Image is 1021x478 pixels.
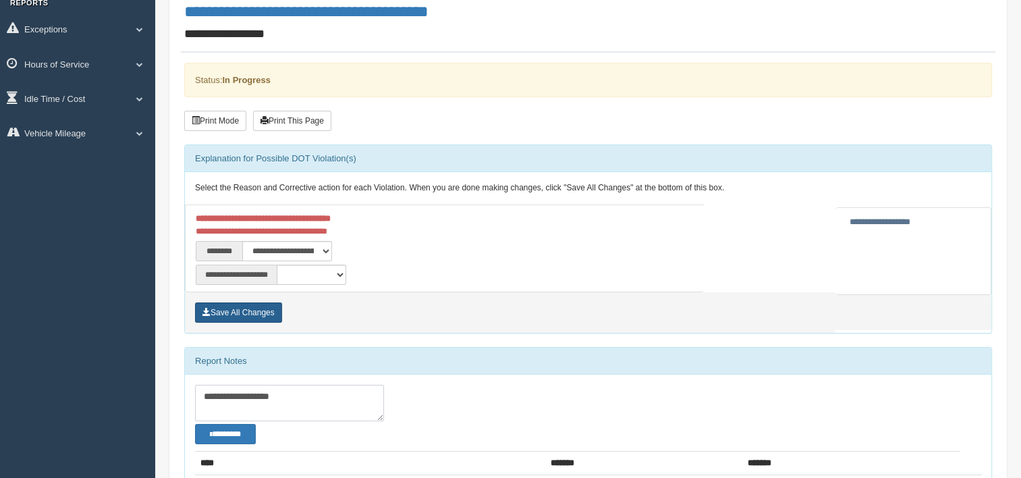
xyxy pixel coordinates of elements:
[253,111,331,131] button: Print This Page
[222,75,271,85] strong: In Progress
[185,145,991,172] div: Explanation for Possible DOT Violation(s)
[195,424,256,444] button: Change Filter Options
[185,172,991,205] div: Select the Reason and Corrective action for each Violation. When you are done making changes, cli...
[195,302,282,323] button: Save
[184,63,992,97] div: Status:
[184,111,246,131] button: Print Mode
[185,348,991,375] div: Report Notes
